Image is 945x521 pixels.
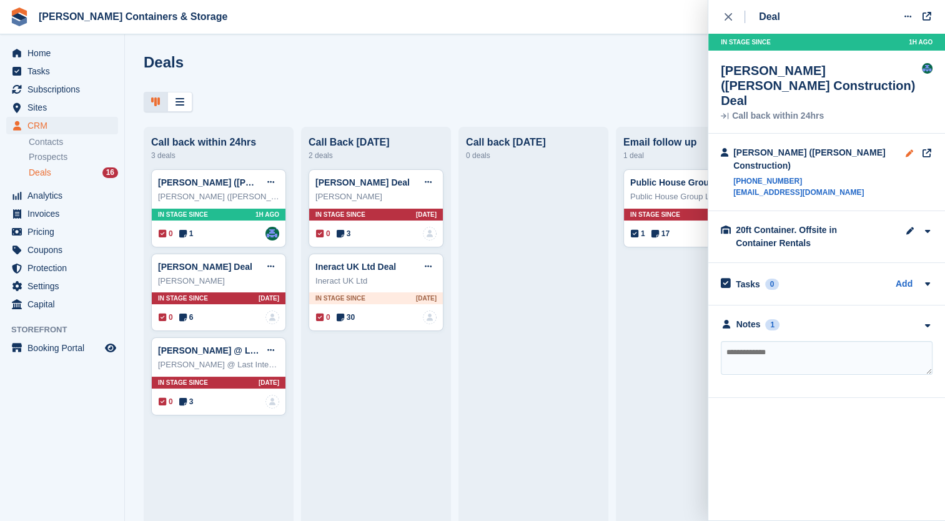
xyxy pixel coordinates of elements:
[151,148,286,163] div: 3 deals
[6,187,118,204] a: menu
[27,81,102,98] span: Subscriptions
[315,210,365,219] span: In stage since
[765,279,779,290] div: 0
[623,137,758,148] div: Email follow up
[158,275,279,287] div: [PERSON_NAME]
[423,310,437,324] img: deal-assignee-blank
[158,294,208,303] span: In stage since
[158,378,208,387] span: In stage since
[102,167,118,178] div: 16
[29,166,118,179] a: Deals 16
[27,259,102,277] span: Protection
[27,277,102,295] span: Settings
[259,378,279,387] span: [DATE]
[34,6,232,27] a: [PERSON_NAME] Containers & Storage
[27,44,102,62] span: Home
[922,63,933,74] img: Ricky Sanmarco
[29,151,67,163] span: Prospects
[416,294,437,303] span: [DATE]
[179,228,194,239] span: 1
[651,228,670,239] span: 17
[255,210,279,219] span: 1H AGO
[6,117,118,134] a: menu
[316,228,330,239] span: 0
[736,279,760,290] h2: Tasks
[623,148,758,163] div: 1 deal
[630,191,751,203] div: Public House Group Ltd
[6,99,118,116] a: menu
[29,151,118,164] a: Prospects
[27,187,102,204] span: Analytics
[265,227,279,241] a: Ricky Sanmarco
[466,148,601,163] div: 0 deals
[259,294,279,303] span: [DATE]
[736,318,761,331] div: Notes
[315,294,365,303] span: In stage since
[6,205,118,222] a: menu
[29,136,118,148] a: Contacts
[179,396,194,407] span: 3
[316,312,330,323] span: 0
[265,395,279,409] img: deal-assignee-blank
[733,187,905,198] a: [EMAIL_ADDRESS][DOMAIN_NAME]
[6,241,118,259] a: menu
[27,339,102,357] span: Booking Portal
[159,228,173,239] span: 0
[158,191,279,203] div: [PERSON_NAME] ([PERSON_NAME] Construction)
[315,191,437,203] div: [PERSON_NAME]
[10,7,29,26] img: stora-icon-8386f47178a22dfd0bd8f6a31ec36ba5ce8667c1dd55bd0f319d3a0aa187defe.svg
[27,205,102,222] span: Invoices
[29,167,51,179] span: Deals
[337,228,351,239] span: 3
[159,312,173,323] span: 0
[158,210,208,219] span: In stage since
[265,310,279,324] img: deal-assignee-blank
[6,223,118,241] a: menu
[27,223,102,241] span: Pricing
[721,37,771,47] span: In stage since
[6,259,118,277] a: menu
[144,54,184,71] h1: Deals
[315,177,410,187] a: [PERSON_NAME] Deal
[6,81,118,98] a: menu
[759,9,780,24] div: Deal
[337,312,355,323] span: 30
[309,148,443,163] div: 2 deals
[315,262,396,272] a: Ineract UK Ltd Deal
[315,275,437,287] div: Ineract UK Ltd
[11,324,124,336] span: Storefront
[6,295,118,313] a: menu
[733,146,905,172] div: [PERSON_NAME] ([PERSON_NAME] Construction)
[27,295,102,313] span: Capital
[159,396,173,407] span: 0
[736,224,861,250] div: 20ft Container. Offsite in Container Rentals
[158,262,252,272] a: [PERSON_NAME] Deal
[896,277,913,292] a: Add
[158,359,279,371] div: [PERSON_NAME] @ Last Interior Designs
[6,339,118,357] a: menu
[721,63,922,108] div: [PERSON_NAME] ([PERSON_NAME] Construction) Deal
[416,210,437,219] span: [DATE]
[6,44,118,62] a: menu
[765,319,779,330] div: 1
[6,277,118,295] a: menu
[27,117,102,134] span: CRM
[423,227,437,241] img: deal-assignee-blank
[631,228,645,239] span: 1
[27,99,102,116] span: Sites
[466,137,601,148] div: Call back [DATE]
[27,241,102,259] span: Coupons
[630,177,751,187] a: Public House Group Ltd Deal
[6,62,118,80] a: menu
[179,312,194,323] span: 6
[151,137,286,148] div: Call back within 24hrs
[158,177,391,187] a: [PERSON_NAME] ([PERSON_NAME] Construction) Deal
[27,62,102,80] span: Tasks
[103,340,118,355] a: Preview store
[909,37,933,47] span: 1H AGO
